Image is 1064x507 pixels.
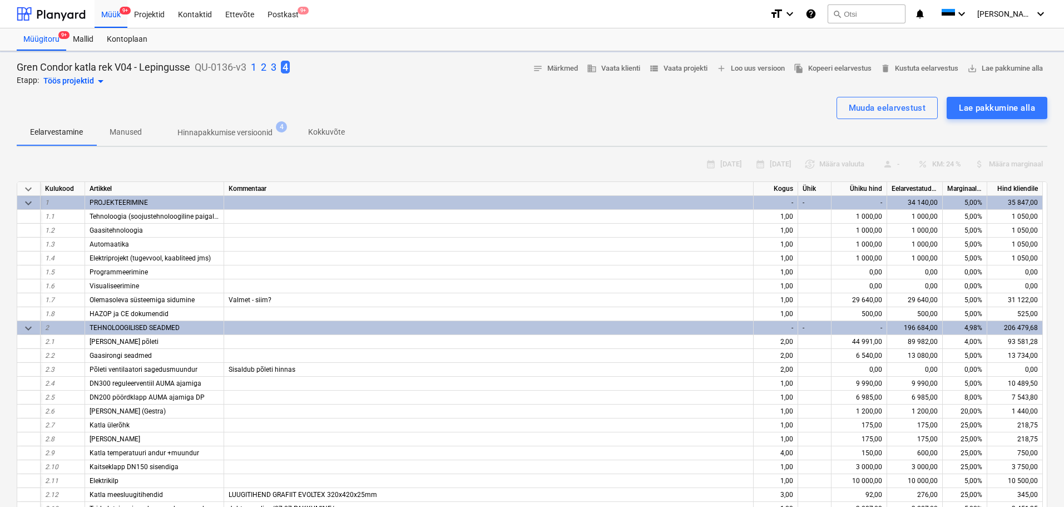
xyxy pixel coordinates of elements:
span: Lae pakkumine alla [967,62,1043,75]
span: Tehnoloogia (soojustehnoloogiline paigaldusprojekt) [90,213,248,220]
div: 9 990,00 [887,377,943,391]
div: 0,00% [943,363,987,377]
p: 3 [271,61,276,74]
span: search [833,9,842,18]
p: QU-0136-v3 [195,61,246,74]
div: 218,75 [987,432,1043,446]
div: 175,00 [832,432,887,446]
span: Gaasitehnoloogia [90,227,143,234]
div: 1 000,00 [887,224,943,238]
span: Valmet - siim? [229,296,271,304]
div: 0,00 [987,265,1043,279]
div: 525,00 [987,307,1043,321]
i: keyboard_arrow_down [783,7,796,21]
div: 1,00 [754,474,798,488]
span: file_copy [794,63,804,73]
div: 1 000,00 [887,238,943,252]
div: 1 000,00 [887,210,943,224]
i: keyboard_arrow_down [1034,7,1047,21]
span: 1 [45,199,49,206]
button: 1 [251,60,256,75]
div: 5,00% [943,307,987,321]
span: Katla kuivakskeemiskaitse (Gestra) [90,407,166,415]
div: Marginaal, % [943,182,987,196]
div: Kogus [754,182,798,196]
div: 35 847,00 [987,196,1043,210]
a: Kontoplaan [100,28,154,51]
div: 345,00 [987,488,1043,502]
span: Kaitseklapp DN150 sisendiga [90,463,179,471]
div: 1,00 [754,391,798,405]
span: Ahenda kategooria [22,322,35,335]
div: 1,00 [754,252,798,265]
div: - [754,196,798,210]
button: 2 [261,60,266,75]
div: 93 581,28 [987,335,1043,349]
span: 2.2 [45,352,55,360]
div: 1,00 [754,432,798,446]
div: Ühik [798,182,832,196]
div: 25,00% [943,432,987,446]
div: 1,00 [754,405,798,419]
span: 9+ [120,7,131,14]
div: 5,00% [943,224,987,238]
span: Gaasirongi seadmed [90,352,152,360]
span: Katla meesluugitihendid [90,491,163,499]
div: Kulukood [41,182,85,196]
span: 1.8 [45,310,55,318]
span: Ahenda kõik kategooriad [22,183,35,196]
div: 175,00 [887,432,943,446]
div: 2,00 [754,349,798,363]
div: 2,00 [754,363,798,377]
div: 1,00 [754,265,798,279]
div: 10 489,50 [987,377,1043,391]
div: 5,00% [943,196,987,210]
div: 0,00 [887,265,943,279]
p: Hinnapakkumise versioonid [177,127,273,139]
span: Katla temperatuuri andur +muundur [90,449,199,457]
span: Ahenda kategooria [22,196,35,210]
p: Etapp: [17,75,39,88]
span: 4 [276,121,287,132]
div: 1,00 [754,293,798,307]
div: 3 750,00 [987,460,1043,474]
div: 6 985,00 [832,391,887,405]
span: 2 [45,324,49,332]
span: Katla alarõhk [90,435,140,443]
div: - [832,321,887,335]
i: notifications [914,7,926,21]
button: Kopeeri eelarvestus [789,60,876,77]
div: 1,00 [754,460,798,474]
div: Mallid [66,28,100,51]
div: 25,00% [943,446,987,460]
div: 9 990,00 [832,377,887,391]
span: Märkmed [533,62,578,75]
div: 0,00% [943,279,987,293]
div: - [798,321,832,335]
span: Sisaldub põleti hinnas [229,366,295,373]
span: 2.8 [45,435,55,443]
div: 1 000,00 [832,210,887,224]
div: - [798,196,832,210]
div: 5,00% [943,238,987,252]
div: 4,00 [754,446,798,460]
span: 2.1 [45,338,55,346]
div: 1,00 [754,238,798,252]
span: notes [533,63,543,73]
div: Kommentaar [224,182,754,196]
span: Programmeerimine [90,268,148,276]
span: Kustuta eelarvestus [880,62,958,75]
div: 29 640,00 [832,293,887,307]
div: 1,00 [754,279,798,293]
div: 3,00 [754,488,798,502]
div: 1 000,00 [887,252,943,265]
div: 25,00% [943,460,987,474]
div: 1 440,00 [987,405,1043,419]
div: 29 640,00 [887,293,943,307]
button: Lae pakkumine alla [947,97,1047,119]
div: 89 982,00 [887,335,943,349]
div: Töös projektid [43,75,107,88]
div: 1 000,00 [832,252,887,265]
a: Müügitoru9+ [17,28,66,51]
